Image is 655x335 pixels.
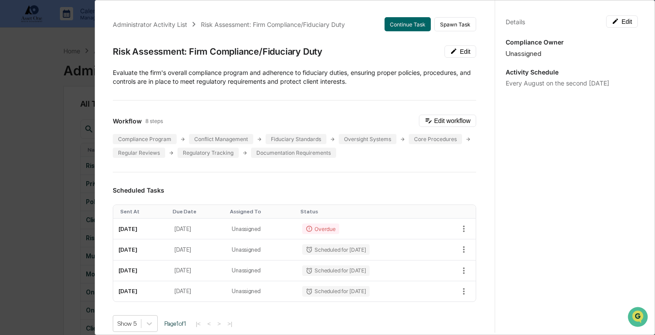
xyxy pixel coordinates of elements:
[169,239,226,260] td: [DATE]
[113,148,165,158] div: Regular Reviews
[506,68,638,76] p: Activity Schedule
[113,261,169,281] td: [DATE]
[113,219,169,239] td: [DATE]
[189,134,253,144] div: Conflict Management
[113,239,169,260] td: [DATE]
[226,239,297,260] td: Unassigned
[113,68,476,86] p: Evaluate the firm's overall compliance program and adherence to fiduciary duties, ensuring proper...
[113,21,187,28] div: Administrator Activity List
[444,45,476,58] button: Edit
[73,180,109,189] span: Attestations
[302,286,369,297] div: Scheduled for [DATE]
[169,261,226,281] td: [DATE]
[9,98,59,105] div: Past conversations
[302,244,369,255] div: Scheduled for [DATE]
[506,79,638,87] div: Every August on the second [DATE]
[113,186,476,194] h3: Scheduled Tasks
[113,117,142,125] span: Workflow
[434,17,476,31] button: Spawn Task
[64,181,71,188] div: 🗄️
[40,76,121,83] div: We're available if you need us!
[5,177,60,193] a: 🖐️Preclearance
[9,181,16,188] div: 🖐️
[9,112,23,126] img: Jack Rasmussen
[19,67,34,83] img: 8933085812038_c878075ebb4cc5468115_72.jpg
[419,115,476,127] button: Edit workflow
[18,120,25,127] img: 1746055101610-c473b297-6a78-478c-a979-82029cc54cd1
[226,261,297,281] td: Unassigned
[18,197,56,206] span: Data Lookup
[169,219,226,239] td: [DATE]
[113,134,177,144] div: Compliance Program
[73,144,76,151] span: •
[178,148,239,158] div: Regulatory Tracking
[73,120,76,127] span: •
[27,120,71,127] span: [PERSON_NAME]
[9,198,16,205] div: 🔎
[173,208,223,215] div: Toggle SortBy
[193,320,203,328] button: |<
[27,144,71,151] span: [PERSON_NAME]
[302,223,339,234] div: Overdue
[201,21,345,28] div: Risk Assessment: Firm Compliance/Fiduciary Duty
[225,320,235,328] button: >|
[78,120,103,127] span: 10:57 AM
[88,219,107,225] span: Pylon
[251,148,336,158] div: Documentation Requirements
[5,194,59,209] a: 🔎Data Lookup
[226,281,297,301] td: Unassigned
[339,134,396,144] div: Oversight Systems
[215,320,223,328] button: >
[120,208,166,215] div: Toggle SortBy
[506,38,638,46] p: Compliance Owner
[205,320,214,328] button: <
[113,46,322,57] div: Risk Assessment: Firm Compliance/Fiduciary Duty
[62,218,107,225] a: Powered byPylon
[506,49,638,58] div: Unassigned
[302,265,369,276] div: Scheduled for [DATE]
[627,306,651,330] iframe: Open customer support
[150,70,160,81] button: Start new chat
[9,67,25,83] img: 1746055101610-c473b297-6a78-478c-a979-82029cc54cd1
[18,180,57,189] span: Preclearance
[606,15,638,28] button: Edit
[506,18,525,26] div: Details
[230,208,293,215] div: Toggle SortBy
[9,19,160,33] p: How can we help?
[266,134,326,144] div: Fiduciary Standards
[164,320,186,327] span: Page 1 of 1
[145,118,163,124] span: 8 steps
[169,281,226,301] td: [DATE]
[385,17,431,31] button: Continue Task
[226,219,297,239] td: Unassigned
[409,134,462,144] div: Core Procedures
[300,208,430,215] div: Toggle SortBy
[113,281,169,301] td: [DATE]
[60,177,113,193] a: 🗄️Attestations
[9,135,23,149] img: Cece Ferraez
[137,96,160,107] button: See all
[40,67,144,76] div: Start new chat
[78,144,96,151] span: [DATE]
